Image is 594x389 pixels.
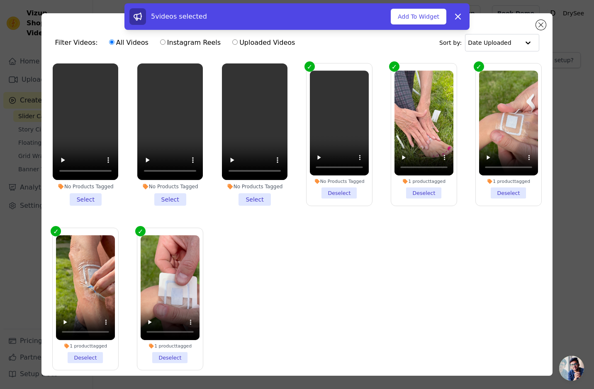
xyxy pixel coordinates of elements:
[141,343,200,349] div: 1 product tagged
[310,178,369,184] div: No Products Tagged
[222,183,287,190] div: No Products Tagged
[151,12,207,20] span: 5 videos selected
[479,178,538,184] div: 1 product tagged
[232,37,295,48] label: Uploaded Videos
[53,183,118,190] div: No Products Tagged
[137,183,203,190] div: No Products Tagged
[391,9,446,24] button: Add To Widget
[439,34,539,51] div: Sort by:
[559,356,584,381] div: Open chat
[55,33,299,52] div: Filter Videos:
[109,37,149,48] label: All Videos
[160,37,221,48] label: Instagram Reels
[56,343,115,349] div: 1 product tagged
[394,178,453,184] div: 1 product tagged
